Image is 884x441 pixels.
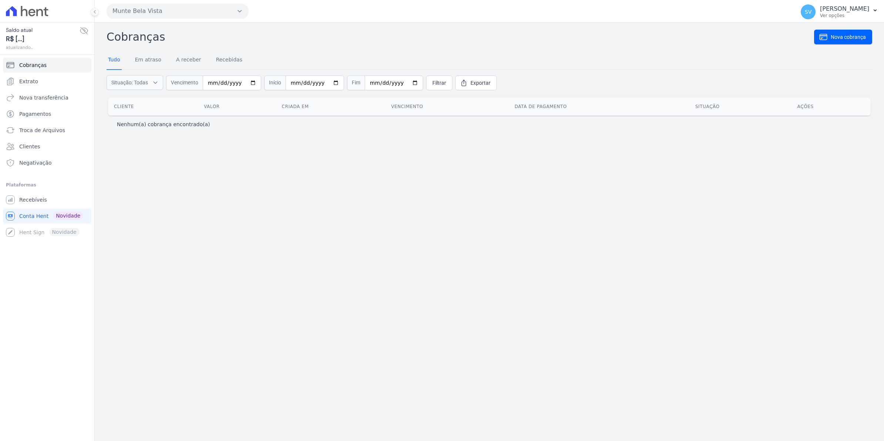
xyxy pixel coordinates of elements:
[111,79,148,86] span: Situação: Todas
[3,155,91,170] a: Negativação
[455,75,497,90] a: Exportar
[820,5,869,13] p: [PERSON_NAME]
[107,75,163,90] button: Situação: Todas
[264,75,286,90] span: Início
[3,74,91,89] a: Extrato
[831,33,866,41] span: Nova cobrança
[107,4,249,18] button: Munte Bela Vista
[689,98,792,115] th: Situação
[3,209,91,223] a: Conta Hent Novidade
[175,51,203,70] a: A receber
[6,26,80,34] span: Saldo atual
[117,121,210,128] p: Nenhum(a) cobrança encontrado(a)
[426,75,452,90] a: Filtrar
[509,98,689,115] th: Data de pagamento
[3,58,91,73] a: Cobranças
[805,9,812,14] span: SV
[215,51,244,70] a: Recebidas
[166,75,203,90] span: Vencimento
[347,75,365,90] span: Fim
[108,98,198,115] th: Cliente
[107,28,814,45] h2: Cobranças
[792,98,871,115] th: Ações
[6,58,88,240] nav: Sidebar
[19,212,48,220] span: Conta Hent
[198,98,276,115] th: Valor
[3,107,91,121] a: Pagamentos
[3,192,91,207] a: Recebíveis
[134,51,163,70] a: Em atraso
[19,78,38,85] span: Extrato
[820,13,869,18] p: Ver opções
[3,123,91,138] a: Troca de Arquivos
[6,181,88,189] div: Plataformas
[19,127,65,134] span: Troca de Arquivos
[19,110,51,118] span: Pagamentos
[19,61,47,69] span: Cobranças
[795,1,884,22] button: SV [PERSON_NAME] Ver opções
[19,94,68,101] span: Nova transferência
[107,51,122,70] a: Tudo
[276,98,385,115] th: Criada em
[19,196,47,203] span: Recebíveis
[432,79,446,87] span: Filtrar
[53,212,83,220] span: Novidade
[19,143,40,150] span: Clientes
[3,139,91,154] a: Clientes
[6,34,80,44] span: R$ [...]
[814,30,872,44] a: Nova cobrança
[470,79,490,87] span: Exportar
[385,98,509,115] th: Vencimento
[3,90,91,105] a: Nova transferência
[19,159,52,166] span: Negativação
[6,44,80,51] span: atualizando...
